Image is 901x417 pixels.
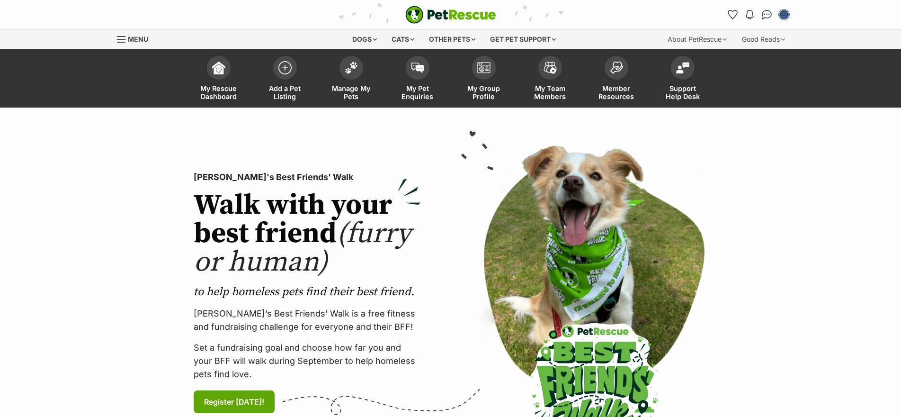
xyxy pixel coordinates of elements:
a: My Pet Enquiries [384,51,451,108]
span: My Rescue Dashboard [197,84,240,100]
a: Support Help Desk [650,51,716,108]
p: Set a fundraising goal and choose how far you and your BFF will walk during September to help hom... [194,341,421,381]
span: My Group Profile [463,84,505,100]
img: dashboard-icon-eb2f2d2d3e046f16d808141f083e7271f6b2e854fb5c12c21221c1fb7104beca.svg [212,61,225,74]
span: Add a Pet Listing [264,84,306,100]
a: Member Resources [583,51,650,108]
button: Notifications [742,7,758,22]
img: chat-41dd97257d64d25036548639549fe6c8038ab92f7586957e7f3b1b290dea8141.svg [762,10,772,19]
a: Manage My Pets [318,51,384,108]
img: group-profile-icon-3fa3cf56718a62981997c0bc7e787c4b2cf8bcc04b72c1350f741eb67cf2f40e.svg [477,62,491,73]
span: Member Resources [595,84,638,100]
span: (furry or human) [194,216,411,280]
a: My Rescue Dashboard [186,51,252,108]
img: member-resources-icon-8e73f808a243e03378d46382f2149f9095a855e16c252ad45f914b54edf8863c.svg [610,61,623,74]
span: My Team Members [529,84,571,100]
a: My Team Members [517,51,583,108]
h2: Walk with your best friend [194,191,421,277]
div: Cats [385,30,421,49]
a: Conversations [759,7,775,22]
div: About PetRescue [661,30,733,49]
span: My Pet Enquiries [396,84,439,100]
img: notifications-46538b983faf8c2785f20acdc204bb7945ddae34d4c08c2a6579f10ce5e182be.svg [746,10,753,19]
img: team-members-icon-5396bd8760b3fe7c0b43da4ab00e1e3bb1a5d9ba89233759b79545d2d3fc5d0d.svg [544,62,557,74]
div: Other pets [422,30,482,49]
div: Dogs [346,30,384,49]
span: Manage My Pets [330,84,373,100]
img: Emalee M profile pic [779,10,789,19]
ul: Account quick links [725,7,792,22]
button: My account [776,7,792,22]
img: help-desk-icon-fdf02630f3aa405de69fd3d07c3f3aa587a6932b1a1747fa1d2bba05be0121f9.svg [676,62,689,73]
p: [PERSON_NAME]’s Best Friends' Walk is a free fitness and fundraising challenge for everyone and t... [194,307,421,334]
img: add-pet-listing-icon-0afa8454b4691262ce3f59096e99ab1cd57d4a30225e0717b998d2c9b9846f56.svg [278,61,292,74]
span: Support Help Desk [661,84,704,100]
span: Menu [128,35,148,43]
a: PetRescue [405,6,496,24]
a: Favourites [725,7,740,22]
div: Good Reads [735,30,792,49]
img: pet-enquiries-icon-7e3ad2cf08bfb03b45e93fb7055b45f3efa6380592205ae92323e6603595dc1f.svg [411,63,424,73]
a: Menu [117,30,155,47]
p: to help homeless pets find their best friend. [194,284,421,299]
img: logo-e224e6f780fb5917bec1dbf3a21bbac754714ae5b6737aabdf751b685950b380.svg [405,6,496,24]
a: Register [DATE]! [194,390,275,413]
p: [PERSON_NAME]'s Best Friends' Walk [194,171,421,184]
a: Add a Pet Listing [252,51,318,108]
div: Get pet support [483,30,562,49]
a: My Group Profile [451,51,517,108]
img: manage-my-pets-icon-02211641906a0b7f246fdf0571729dbe1e7629f14944591b6c1af311fb30b64b.svg [345,62,358,74]
span: Register [DATE]! [204,396,264,408]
